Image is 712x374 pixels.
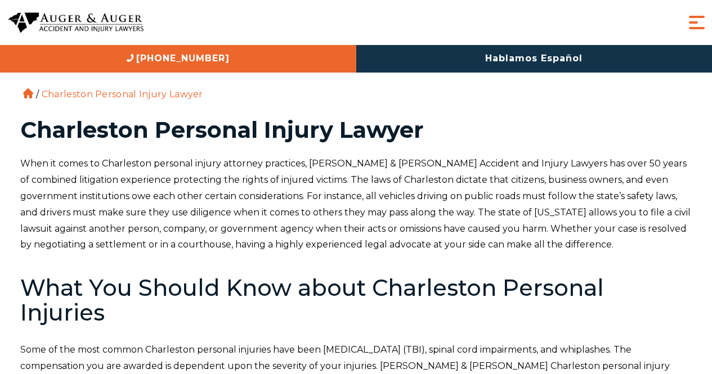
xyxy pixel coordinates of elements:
[20,276,692,325] h2: What You Should Know about Charleston Personal Injuries
[20,119,692,141] h1: Charleston Personal Injury Lawyer
[23,88,33,98] a: Home
[39,89,206,100] li: Charleston Personal Injury Lawyer
[686,11,708,34] button: Menu
[8,12,144,33] img: Auger & Auger Accident and Injury Lawyers Logo
[20,156,692,253] p: When it comes to Charleston personal injury attorney practices, [PERSON_NAME] & [PERSON_NAME] Acc...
